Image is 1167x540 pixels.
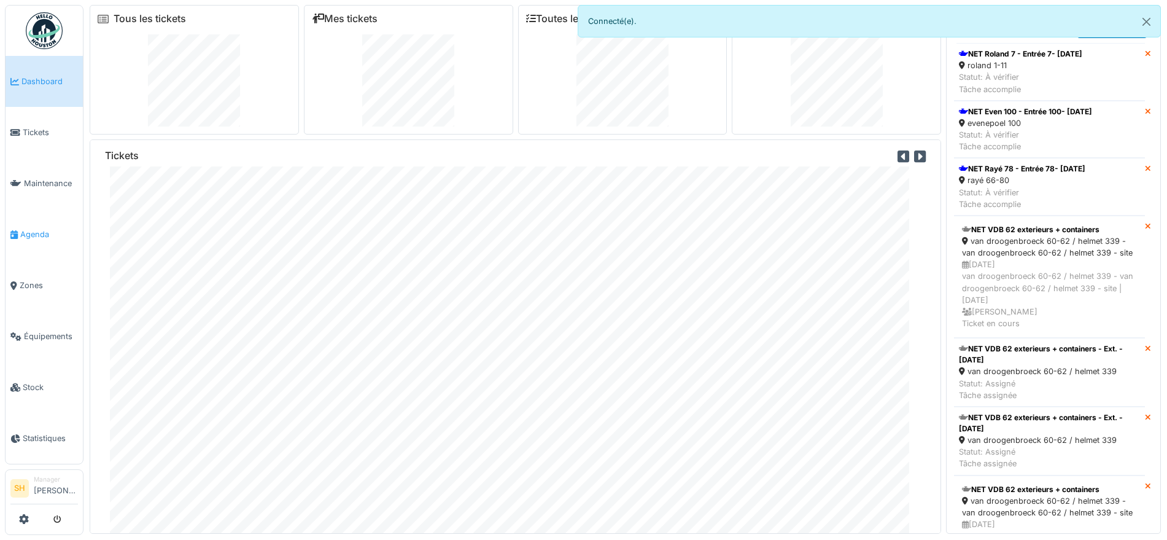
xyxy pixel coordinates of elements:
span: Tickets [23,127,78,138]
li: [PERSON_NAME] [34,475,78,501]
a: NET Rayé 78 - Entrée 78- [DATE] rayé 66-80 Statut: À vérifierTâche accomplie [954,158,1145,216]
div: van droogenbroeck 60-62 / helmet 339 [959,366,1140,377]
div: van droogenbroeck 60-62 / helmet 339 [959,434,1140,446]
a: Tickets [6,107,83,158]
h6: Tickets [105,150,139,162]
div: rayé 66-80 [959,174,1085,186]
a: NET Roland 7 - Entrée 7- [DATE] roland 1-11 Statut: À vérifierTâche accomplie [954,43,1145,101]
div: Statut: À vérifier Tâche accomplie [959,187,1085,210]
div: roland 1-11 [959,60,1082,71]
div: NET VDB 62 exterieurs + containers - Ext. - [DATE] [959,412,1140,434]
span: Statistiques [23,432,78,444]
div: Manager [34,475,78,484]
span: Maintenance [24,178,78,189]
a: Statistiques [6,413,83,464]
a: NET VDB 62 exterieurs + containers van droogenbroeck 60-62 / helmet 339 - van droogenbroeck 60-62... [954,216,1145,338]
a: Stock [6,362,83,413]
a: Toutes les tâches [526,13,618,25]
a: Dashboard [6,56,83,107]
div: Statut: À vérifier Tâche accomplie [959,129,1092,152]
div: van droogenbroeck 60-62 / helmet 339 - van droogenbroeck 60-62 / helmet 339 - site [962,235,1137,259]
a: Maintenance [6,158,83,209]
div: Statut: Assigné Tâche assignée [959,446,1140,469]
a: Mes tickets [312,13,378,25]
div: Statut: Assigné Tâche assignée [959,378,1140,401]
div: evenepoel 100 [959,117,1092,129]
div: NET VDB 62 exterieurs + containers [962,224,1137,235]
span: Zones [20,280,78,291]
a: NET VDB 62 exterieurs + containers - Ext. - [DATE] van droogenbroeck 60-62 / helmet 339 Statut: A... [954,407,1145,475]
span: Agenda [20,229,78,240]
a: Tous les tickets [114,13,186,25]
span: Dashboard [21,76,78,87]
a: Zones [6,260,83,311]
div: Connecté(e). [578,5,1161,37]
a: SH Manager[PERSON_NAME] [10,475,78,504]
a: Équipements [6,311,83,362]
span: Stock [23,382,78,393]
a: NET VDB 62 exterieurs + containers - Ext. - [DATE] van droogenbroeck 60-62 / helmet 339 Statut: A... [954,338,1145,407]
div: Statut: À vérifier Tâche accomplie [959,71,1082,95]
a: NET Even 100 - Entrée 100- [DATE] evenepoel 100 Statut: À vérifierTâche accomplie [954,101,1145,158]
a: Agenda [6,209,83,260]
div: NET Roland 7 - Entrée 7- [DATE] [959,49,1082,60]
span: Équipements [24,331,78,342]
div: NET VDB 62 exterieurs + containers - Ext. - [DATE] [959,343,1140,366]
div: NET Rayé 78 - Entrée 78- [DATE] [959,163,1085,174]
div: [DATE] van droogenbroeck 60-62 / helmet 339 - van droogenbroeck 60-62 / helmet 339 - site | [DATE... [962,259,1137,329]
img: Badge_color-CXgf-gQk.svg [26,12,63,49]
button: Close [1133,6,1160,38]
div: van droogenbroeck 60-62 / helmet 339 - van droogenbroeck 60-62 / helmet 339 - site [962,495,1137,518]
div: NET Even 100 - Entrée 100- [DATE] [959,106,1092,117]
div: NET VDB 62 exterieurs + containers [962,484,1137,495]
li: SH [10,479,29,498]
